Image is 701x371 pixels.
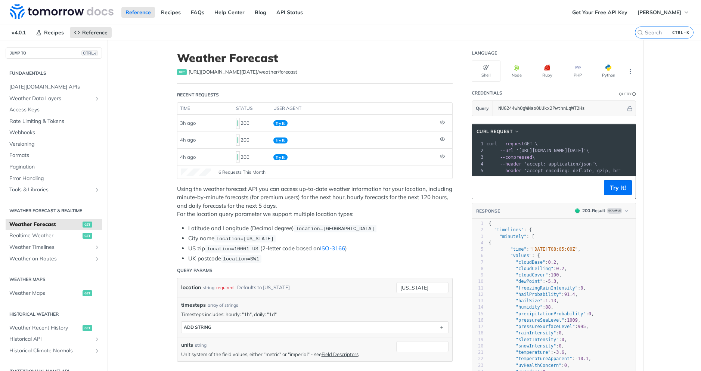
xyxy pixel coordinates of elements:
button: Query [472,101,493,116]
a: Historical Climate NormalsShow subpages for Historical Climate Normals [6,345,102,356]
span: { [489,221,491,226]
a: Weather Mapsget [6,288,102,299]
p: Unit system of the field values, either "metric" or "imperial" - see [181,351,393,358]
a: Weather Forecastget [6,219,102,230]
div: 22 [472,356,484,362]
div: Defaults to [US_STATE] [237,282,290,293]
span: : [ [489,234,535,239]
span: Recipes [44,29,64,36]
div: 200 [236,117,267,130]
span: 4h ago [180,137,196,143]
div: 4 [472,161,485,167]
span: "cloudCeiling" [516,266,553,271]
button: 200200-ResultExample [571,207,632,214]
span: "hailSize" [516,298,543,303]
span: 0 [562,337,564,342]
span: "cloudBase" [516,260,545,265]
a: Realtime Weatherget [6,230,102,241]
span: : , [489,318,581,323]
div: 2 [472,227,484,233]
div: 12 [472,291,484,298]
li: US zip (2-letter code based on ) [188,244,453,253]
div: 3 [472,154,485,161]
svg: Search [637,30,643,35]
span: Error Handling [9,175,100,182]
a: API Status [272,7,307,18]
span: - [545,279,548,284]
span: Try It! [273,154,288,160]
button: Try It! [604,180,632,195]
span: '[URL][DOMAIN_NAME][DATE]' [516,148,586,153]
div: 18 [472,330,484,336]
a: Formats [6,150,102,161]
div: 5 [472,246,484,253]
a: Weather TimelinesShow subpages for Weather Timelines [6,242,102,253]
span: 0 [564,363,567,368]
div: Query [619,91,632,97]
i: Information [632,92,636,96]
span: Realtime Weather [9,232,81,239]
span: : , [489,343,564,349]
div: 11 [472,285,484,291]
span: location=[GEOGRAPHIC_DATA] [296,226,375,232]
span: : , [489,337,567,342]
span: "temperature" [516,350,551,355]
div: string [195,342,207,349]
div: 17 [472,324,484,330]
button: JUMP TOCTRL-/ [6,47,102,59]
label: units [181,341,193,349]
a: Reference [70,27,112,38]
span: - [575,356,578,361]
span: 1009 [567,318,578,323]
span: { [489,240,491,245]
span: "sleetIntensity" [516,337,559,342]
span: Formats [9,152,100,159]
span: Webhooks [9,129,100,136]
span: : , [489,311,594,316]
span: get [83,290,92,296]
button: Show subpages for Historical API [94,336,100,342]
span: Weather Timelines [9,244,92,251]
span: 88 [545,304,550,310]
span: get [177,69,187,75]
span: location=10001 US [207,246,258,252]
span: Pagination [9,163,100,171]
div: 1 [472,220,484,227]
span: 0.2 [548,260,556,265]
span: 4h ago [180,154,196,160]
span: : , [489,304,554,310]
a: Get Your Free API Key [568,7,632,18]
div: 7 [472,259,484,266]
a: Help Center [210,7,249,18]
p: Timesteps includes: hourly: "1h", daily: "1d" [181,311,449,318]
span: 'accept-encoding: deflate, gzip, br' [524,168,621,173]
button: Show subpages for Historical Climate Normals [94,348,100,354]
span: 'accept: application/json' [524,161,595,167]
span: CTRL-/ [81,50,98,56]
span: 0 [559,343,561,349]
div: 15 [472,311,484,317]
div: Credentials [472,90,502,96]
span: 3h ago [180,120,196,126]
span: "humidity" [516,304,543,310]
span: --header [500,168,522,173]
a: Weather Data LayersShow subpages for Weather Data Layers [6,93,102,104]
span: 3.6 [556,350,564,355]
span: https://api.tomorrow.io/v4/weather/forecast [189,68,297,76]
span: : , [489,298,559,303]
h1: Weather Forecast [177,51,453,65]
button: Show subpages for Weather Timelines [94,244,100,250]
span: Query [476,105,489,112]
a: Reference [121,7,155,18]
h2: Weather Maps [6,276,102,283]
span: --header [500,161,522,167]
span: "cloudCover" [516,272,548,278]
th: time [177,103,233,115]
span: --request [500,141,524,146]
div: 1 [472,140,485,147]
span: : , [489,330,564,336]
div: 4 [472,240,484,246]
span: \ [487,155,535,160]
div: 200 [236,134,267,146]
span: [PERSON_NAME] [638,9,681,16]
